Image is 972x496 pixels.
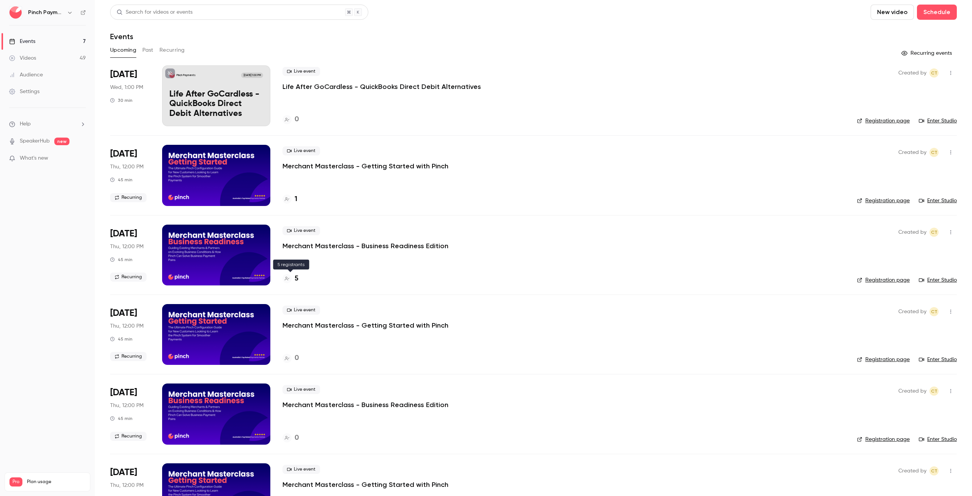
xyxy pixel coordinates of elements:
span: [DATE] [110,307,137,319]
div: Oct 16 Thu, 12:00 PM (Australia/Brisbane) [110,145,150,206]
a: 0 [282,114,299,125]
a: 5 [282,274,298,284]
span: Created by [898,68,926,78]
h4: 1 [295,194,297,204]
span: Created by [898,228,926,237]
span: Thu, 12:00 PM [110,243,144,250]
span: CT [931,228,937,237]
span: Recurring [110,193,147,202]
div: 45 min [110,257,133,263]
a: Life After GoCardless - QuickBooks Direct Debit Alternatives [282,82,481,91]
a: Merchant Masterclass - Business Readiness Edition [282,241,448,250]
button: Upcoming [110,44,136,56]
div: 45 min [110,415,133,422]
span: CT [931,148,937,157]
button: Recurring events [898,47,957,59]
div: Oct 15 Wed, 1:00 PM (Australia/Brisbane) [110,65,150,126]
a: 0 [282,353,299,363]
span: CT [931,387,937,396]
a: Registration page [857,436,910,443]
span: CT [931,307,937,316]
div: Nov 13 Thu, 12:00 PM (Australia/Brisbane) [110,304,150,365]
span: Cameron Taylor [929,228,939,237]
span: [DATE] [110,148,137,160]
a: SpeakerHub [20,137,50,145]
span: [DATE] 1:00 PM [241,73,263,78]
span: Live event [282,465,320,474]
span: Help [20,120,31,128]
span: Recurring [110,273,147,282]
span: Created by [898,387,926,396]
span: Live event [282,226,320,235]
img: Pinch Payments [9,6,22,19]
a: Merchant Masterclass - Getting Started with Pinch [282,162,448,171]
a: Life After GoCardless - QuickBooks Direct Debit AlternativesPinch Payments[DATE] 1:00 PMLife Afte... [162,65,270,126]
a: Enter Studio [919,436,957,443]
span: Recurring [110,352,147,361]
h1: Events [110,32,133,41]
span: Thu, 12:00 PM [110,322,144,330]
span: Wed, 1:00 PM [110,84,143,91]
h4: 0 [295,353,299,363]
span: Created by [898,307,926,316]
span: CT [931,68,937,78]
a: Merchant Masterclass - Getting Started with Pinch [282,480,448,489]
span: Cameron Taylor [929,307,939,316]
div: Events [9,38,35,45]
a: Enter Studio [919,276,957,284]
div: Audience [9,71,43,79]
div: 45 min [110,336,133,342]
span: Cameron Taylor [929,148,939,157]
span: CT [931,466,937,475]
span: Live event [282,385,320,394]
span: Live event [282,146,320,155]
a: Merchant Masterclass - Business Readiness Edition [282,400,448,409]
span: What's new [20,154,48,162]
a: Registration page [857,117,910,125]
div: 45 min [110,177,133,183]
button: Recurring [159,44,185,56]
button: New video [871,5,914,20]
a: Enter Studio [919,356,957,363]
span: [DATE] [110,466,137,479]
div: Nov 27 Thu, 12:00 PM (Australia/Brisbane) [110,383,150,444]
div: Oct 30 Thu, 12:00 PM (Australia/Brisbane) [110,225,150,285]
span: Thu, 12:00 PM [110,402,144,409]
span: Thu, 12:00 PM [110,482,144,489]
span: Created by [898,466,926,475]
p: Pinch Payments [177,73,196,77]
button: Schedule [917,5,957,20]
iframe: Noticeable Trigger [77,155,86,162]
span: Live event [282,67,320,76]
div: 30 min [110,97,133,103]
span: Created by [898,148,926,157]
span: Live event [282,306,320,315]
span: Cameron Taylor [929,466,939,475]
span: Cameron Taylor [929,68,939,78]
h4: 0 [295,114,299,125]
span: [DATE] [110,387,137,399]
span: Recurring [110,432,147,441]
a: Registration page [857,276,910,284]
span: Thu, 12:00 PM [110,163,144,171]
a: 0 [282,433,299,443]
li: help-dropdown-opener [9,120,86,128]
a: Registration page [857,197,910,204]
div: Videos [9,54,36,62]
button: Past [142,44,153,56]
h4: 5 [295,274,298,284]
span: [DATE] [110,68,137,81]
div: Search for videos or events [117,8,193,16]
h6: Pinch Payments [28,9,64,16]
h4: 0 [295,433,299,443]
a: Registration page [857,356,910,363]
span: new [54,138,69,145]
div: Settings [9,88,39,95]
a: Merchant Masterclass - Getting Started with Pinch [282,321,448,330]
